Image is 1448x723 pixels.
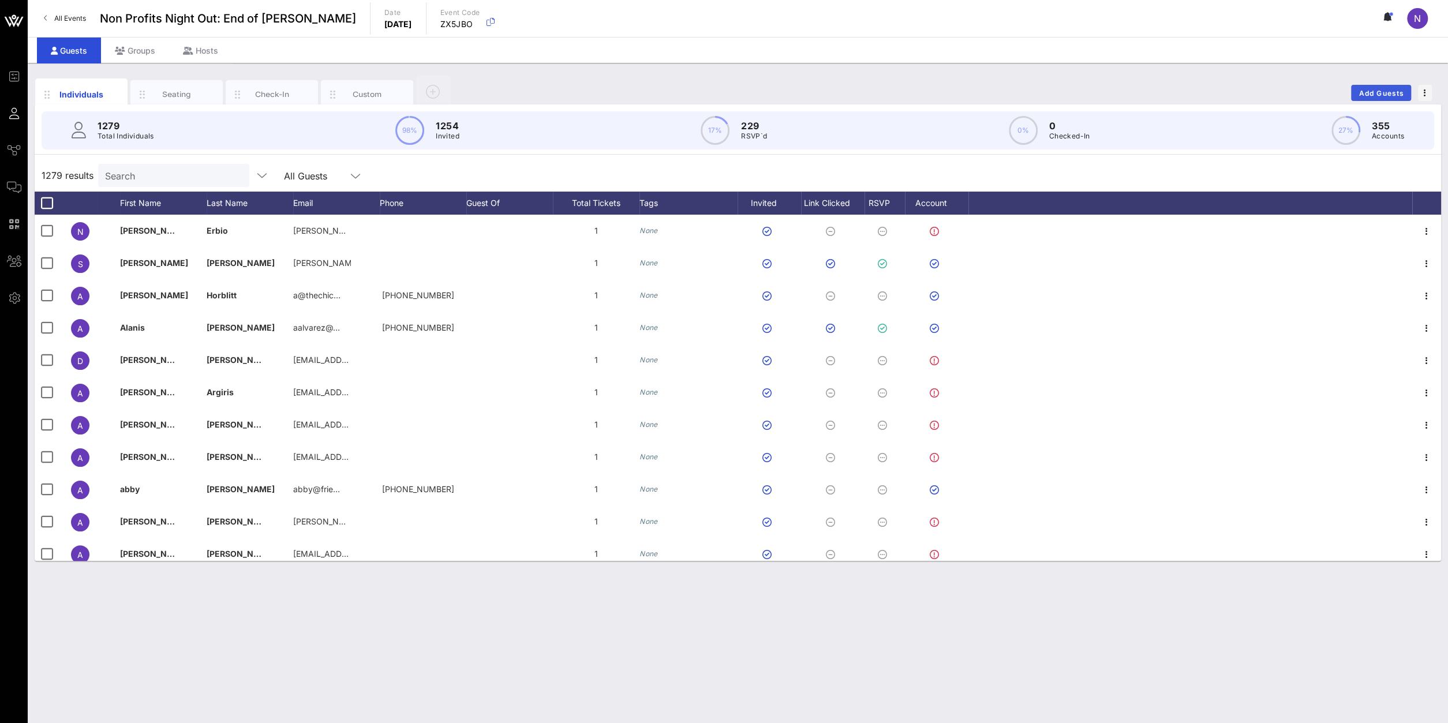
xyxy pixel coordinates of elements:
[553,376,639,409] div: 1
[42,168,93,182] span: 1279 results
[440,18,480,30] p: ZX5JBO
[553,192,639,215] div: Total Tickets
[77,388,83,398] span: A
[207,355,275,365] span: [PERSON_NAME]
[77,453,83,463] span: A
[120,549,188,559] span: [PERSON_NAME]
[293,247,351,279] p: [PERSON_NAME]…
[78,259,83,269] span: S
[207,387,234,397] span: Argiris
[639,355,658,364] i: None
[801,192,865,215] div: Link Clicked
[1407,8,1428,29] div: N
[120,419,188,429] span: [PERSON_NAME]
[639,549,658,558] i: None
[639,388,658,396] i: None
[639,291,658,299] i: None
[639,323,658,332] i: None
[466,192,553,215] div: Guest Of
[101,38,169,63] div: Groups
[639,452,658,461] i: None
[436,119,459,133] p: 1254
[54,14,86,23] span: All Events
[77,227,84,237] span: N
[293,226,499,235] span: [PERSON_NAME][EMAIL_ADDRESS][DOMAIN_NAME]
[207,290,237,300] span: Horblitt
[77,421,83,430] span: A
[382,323,454,332] span: +13472398794
[639,485,658,493] i: None
[865,192,905,215] div: RSVP
[77,291,83,301] span: A
[553,279,639,312] div: 1
[77,356,83,366] span: D
[169,38,232,63] div: Hosts
[207,258,275,268] span: [PERSON_NAME]
[639,420,658,429] i: None
[120,290,188,300] span: [PERSON_NAME]
[100,10,356,27] span: Non Profits Night Out: End of [PERSON_NAME]
[120,323,145,332] span: Alanis
[284,171,327,181] div: All Guests
[639,226,658,235] i: None
[639,192,738,215] div: Tags
[553,215,639,247] div: 1
[77,485,83,495] span: a
[207,323,275,332] span: [PERSON_NAME]
[77,324,83,334] span: A
[1372,119,1404,133] p: 355
[553,312,639,344] div: 1
[207,452,275,462] span: [PERSON_NAME]
[440,7,480,18] p: Event Code
[553,538,639,570] div: 1
[1049,130,1090,142] p: Checked-In
[738,192,801,215] div: Invited
[293,279,341,312] p: a@thechic…
[741,119,767,133] p: 229
[293,516,499,526] span: [PERSON_NAME][EMAIL_ADDRESS][DOMAIN_NAME]
[120,192,207,215] div: First Name
[98,119,154,133] p: 1279
[151,89,203,100] div: Seating
[37,38,101,63] div: Guests
[1359,89,1404,98] span: Add Guests
[120,226,188,235] span: [PERSON_NAME]
[553,473,639,505] div: 1
[553,344,639,376] div: 1
[207,549,275,559] span: [PERSON_NAME]
[293,452,432,462] span: [EMAIL_ADDRESS][DOMAIN_NAME]
[120,387,188,397] span: [PERSON_NAME]
[56,88,107,100] div: Individuals
[293,549,432,559] span: [EMAIL_ADDRESS][DOMAIN_NAME]
[120,516,188,526] span: [PERSON_NAME]
[120,355,188,365] span: [PERSON_NAME]
[382,290,454,300] span: +12035719228
[293,419,432,429] span: [EMAIL_ADDRESS][DOMAIN_NAME]
[553,247,639,279] div: 1
[246,89,298,100] div: Check-In
[37,9,93,28] a: All Events
[1372,130,1404,142] p: Accounts
[277,164,369,187] div: All Guests
[382,484,454,494] span: +15512650033
[553,409,639,441] div: 1
[207,419,275,429] span: [PERSON_NAME]
[207,484,275,494] span: [PERSON_NAME]
[639,259,658,267] i: None
[120,452,188,462] span: [PERSON_NAME]
[905,192,968,215] div: Account
[380,192,466,215] div: Phone
[553,505,639,538] div: 1
[98,130,154,142] p: Total Individuals
[384,18,412,30] p: [DATE]
[639,517,658,526] i: None
[207,192,293,215] div: Last Name
[436,130,459,142] p: Invited
[120,258,188,268] span: [PERSON_NAME]
[741,130,767,142] p: RSVP`d
[293,312,340,344] p: aalvarez@…
[553,441,639,473] div: 1
[293,192,380,215] div: Email
[1414,13,1421,24] span: N
[1351,85,1411,101] button: Add Guests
